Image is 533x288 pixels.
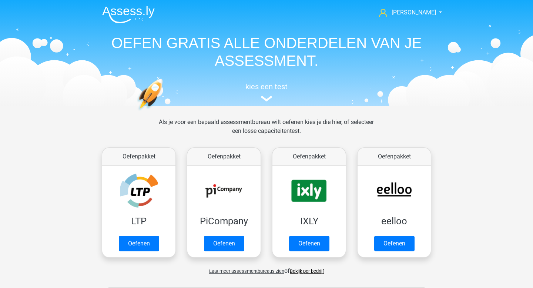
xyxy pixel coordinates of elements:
div: of [96,261,437,275]
a: Bekijk per bedrijf [290,268,324,274]
a: Oefenen [204,236,244,251]
img: oefenen [137,78,191,145]
img: assessment [261,96,272,101]
h1: OEFEN GRATIS ALLE ONDERDELEN VAN JE ASSESSMENT. [96,34,437,70]
a: kies een test [96,82,437,102]
a: Oefenen [374,236,415,251]
span: Laat meer assessmentbureaus zien [209,268,284,274]
a: Oefenen [289,236,329,251]
div: Als je voor een bepaald assessmentbureau wilt oefenen kies je die hier, of selecteer een losse ca... [153,118,380,144]
a: Oefenen [119,236,159,251]
span: [PERSON_NAME] [392,9,436,16]
img: Assessly [102,6,155,23]
h5: kies een test [96,82,437,91]
a: [PERSON_NAME] [376,8,437,17]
